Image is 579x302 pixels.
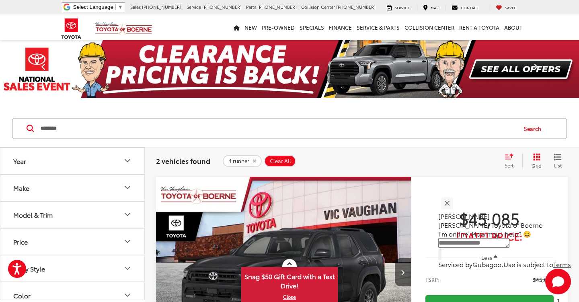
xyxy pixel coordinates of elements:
[264,155,296,167] button: Clear All
[336,4,376,10] span: [PHONE_NUMBER]
[501,153,522,169] button: Select sort value
[522,153,548,169] button: Grid View
[257,4,297,10] span: [PHONE_NUMBER]
[156,156,210,165] span: 2 vehicles found
[223,155,262,167] button: remove 4%20runner
[115,4,116,10] span: ​
[505,162,513,169] span: Sort
[142,4,181,10] span: [PHONE_NUMBER]
[461,5,479,10] span: Contact
[354,14,402,40] a: Service & Parts: Opens in a new tab
[123,237,132,246] div: Price
[457,14,502,40] a: Rent a Toyota
[395,258,411,286] button: Next image
[270,158,291,164] span: Clear All
[123,183,132,192] div: Make
[187,4,201,10] span: Service
[123,290,132,300] div: Color
[554,162,562,169] span: List
[73,4,123,10] a: Select Language​
[502,14,525,40] a: About
[0,175,145,201] button: MakeMake
[95,22,152,36] img: Vic Vaughan Toyota of Boerne
[425,275,439,284] span: TSRP:
[425,232,554,240] span: [DATE] Price:
[481,254,492,261] span: Less
[545,269,571,294] button: Toggle Chat Window
[545,269,571,294] svg: Start Chat
[490,4,523,11] a: My Saved Vehicles
[446,4,485,11] a: Contact
[13,292,31,299] div: Color
[231,14,242,40] a: Home
[532,162,542,169] span: Grid
[0,148,145,174] button: YearYear
[505,5,517,10] span: Saved
[548,153,568,169] button: List View
[13,211,53,218] div: Model & Trim
[13,157,26,165] div: Year
[0,229,145,255] button: PricePrice
[13,265,45,272] div: Body Style
[73,4,113,10] span: Select Language
[130,4,141,10] span: Sales
[297,14,326,40] a: Specials
[118,4,123,10] span: ▼
[259,14,297,40] a: Pre-Owned
[228,158,249,164] span: 4 runner
[326,14,354,40] a: Finance
[13,238,28,245] div: Price
[402,14,457,40] a: Collision Center
[533,275,554,284] span: $45,085
[123,156,132,165] div: Year
[246,4,256,10] span: Parts
[425,208,554,228] span: $45,085
[0,255,145,282] button: Body StyleBody Style
[123,263,132,273] div: Body Style
[417,4,444,11] a: Map
[301,4,335,10] span: Collision Center
[56,16,86,42] img: Toyota
[202,4,242,10] span: [PHONE_NUMBER]
[40,119,516,138] input: Search by Make, Model, or Keyword
[381,4,416,11] a: Service
[478,250,502,265] button: Less
[431,5,438,10] span: Map
[13,184,29,192] div: Make
[242,268,337,292] span: Snag $50 Gift Card with a Test Drive!
[242,14,259,40] a: New
[123,210,132,219] div: Model & Trim
[395,5,410,10] span: Service
[0,202,145,228] button: Model & TrimModel & Trim
[516,118,553,139] button: Search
